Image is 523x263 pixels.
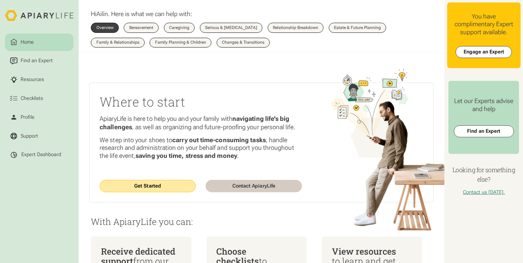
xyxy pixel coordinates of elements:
[5,146,73,163] a: Expert Dashboard
[96,41,139,45] div: Family & Relationships
[136,152,238,159] strong: saving you time, stress and money
[20,114,36,121] div: Profile
[454,97,514,113] div: Let our Experts advise and help
[129,26,153,30] div: Bereavement
[5,127,73,145] a: Support
[155,41,206,45] div: Family Planning & Children
[5,52,73,70] a: Find an Expert
[20,76,45,83] div: Resources
[5,109,73,126] a: Profile
[205,26,257,30] div: Serious & [MEDICAL_DATA]
[20,95,44,102] div: Checklists
[5,34,73,51] a: Home
[329,23,386,32] a: Estate & Future Planning
[217,38,270,48] a: Changes & Transitions
[91,217,432,227] p: With ApiaryLife you can:
[20,132,39,140] div: Support
[173,136,266,143] strong: carry out time-consuming tasks
[273,26,318,30] div: Relationship Breakdown
[20,38,35,46] div: Home
[334,26,381,30] div: Estate & Future Planning
[20,57,54,65] div: Find an Expert
[100,115,290,130] strong: navigating life’s big challenges
[454,125,514,137] a: Find an Expert
[5,71,73,88] a: Resources
[164,23,195,32] a: Caregiving
[100,180,196,192] a: Get Started
[463,189,505,195] a: Contact us [DATE].
[5,90,73,107] a: Checklists
[124,23,159,32] a: Bereavement
[100,115,302,131] p: ApiaryLife is here to help you and your family with , as well as organizing and future-proofing y...
[96,10,108,17] span: Ailín
[150,38,211,48] a: Family Planning & Children
[206,180,302,192] a: Contact ApiaryLife
[268,23,324,32] a: Relationship Breakdown
[169,26,189,30] div: Caregiving
[21,152,61,158] div: Expert Dashboard
[447,165,521,184] h4: Looking for something else?
[100,93,302,110] h2: Where to start
[332,246,396,257] span: View resources
[200,23,263,32] a: Serious & [MEDICAL_DATA]
[100,136,302,160] p: We step into your shoes to , handle research and administration on your behalf and support you th...
[452,13,516,36] div: You have complimentary Expert support available.
[91,38,145,48] a: Family & Relationships
[222,41,264,45] div: Changes & Transitions
[91,10,192,18] p: Hi . Here is what we can help with:
[456,46,512,58] a: Engage an Expert
[91,23,119,32] a: Overview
